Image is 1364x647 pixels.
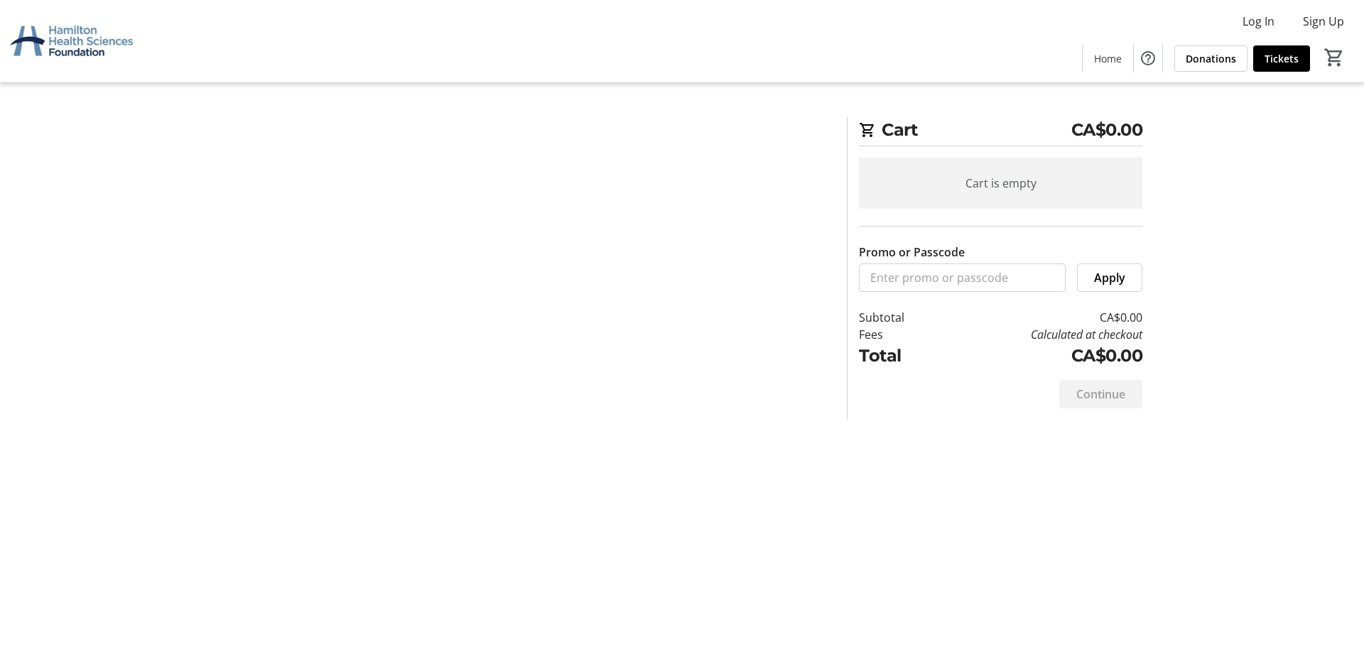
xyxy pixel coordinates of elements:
span: Sign Up [1303,13,1344,30]
div: Cart is empty [859,158,1142,209]
label: Promo or Passcode [859,244,965,261]
button: Help [1134,44,1162,72]
td: CA$0.00 [941,343,1142,369]
a: Tickets [1253,45,1310,72]
td: Calculated at checkout [941,326,1142,343]
button: Sign Up [1292,10,1355,33]
input: Enter promo or passcode [859,263,1066,292]
td: Total [859,343,941,369]
td: Fees [859,326,941,343]
button: Log In [1231,10,1286,33]
td: CA$0.00 [941,309,1142,326]
a: Home [1083,45,1133,72]
a: Donations [1174,45,1247,72]
img: Hamilton Health Sciences Foundation's Logo [9,6,135,77]
span: Donations [1186,51,1236,66]
h2: Cart [859,117,1142,146]
span: Apply [1094,269,1125,286]
span: Tickets [1265,51,1299,66]
span: Home [1094,51,1122,66]
span: CA$0.00 [1071,117,1143,143]
span: Log In [1243,13,1274,30]
button: Cart [1321,45,1347,70]
button: Apply [1077,263,1142,292]
td: Subtotal [859,309,941,326]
